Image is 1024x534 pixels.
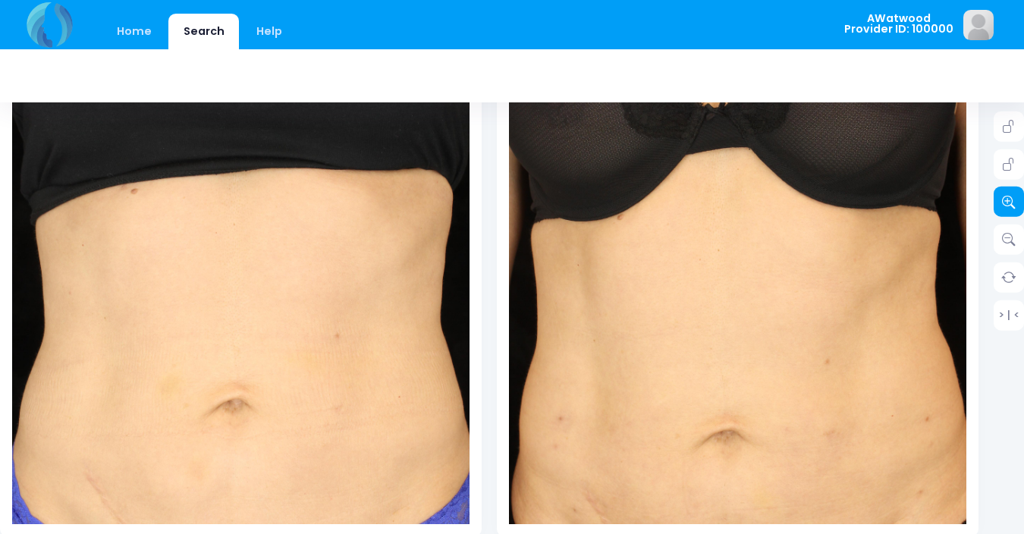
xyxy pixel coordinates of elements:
[242,14,297,49] a: Help
[844,13,953,35] span: AWatwood Provider ID: 100000
[963,10,994,40] img: image
[994,300,1024,330] a: > | <
[102,14,166,49] a: Home
[168,14,239,49] a: Search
